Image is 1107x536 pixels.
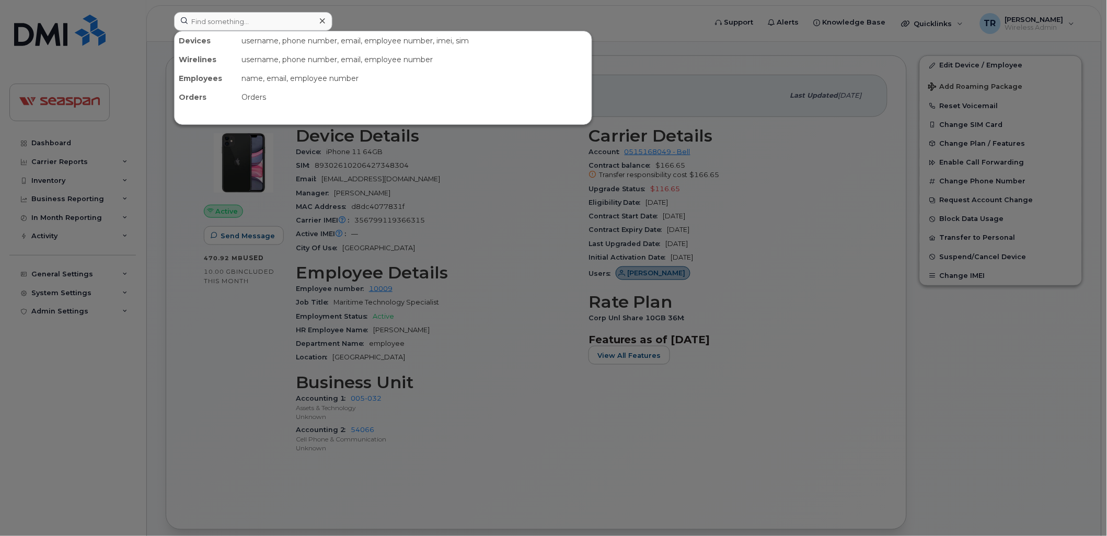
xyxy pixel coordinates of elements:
div: name, email, employee number [237,69,592,88]
div: username, phone number, email, employee number, imei, sim [237,31,592,50]
div: Orders [237,88,592,107]
div: Wirelines [175,50,237,69]
div: username, phone number, email, employee number [237,50,592,69]
div: Devices [175,31,237,50]
div: Orders [175,88,237,107]
div: Employees [175,69,237,88]
input: Find something... [174,12,332,31]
